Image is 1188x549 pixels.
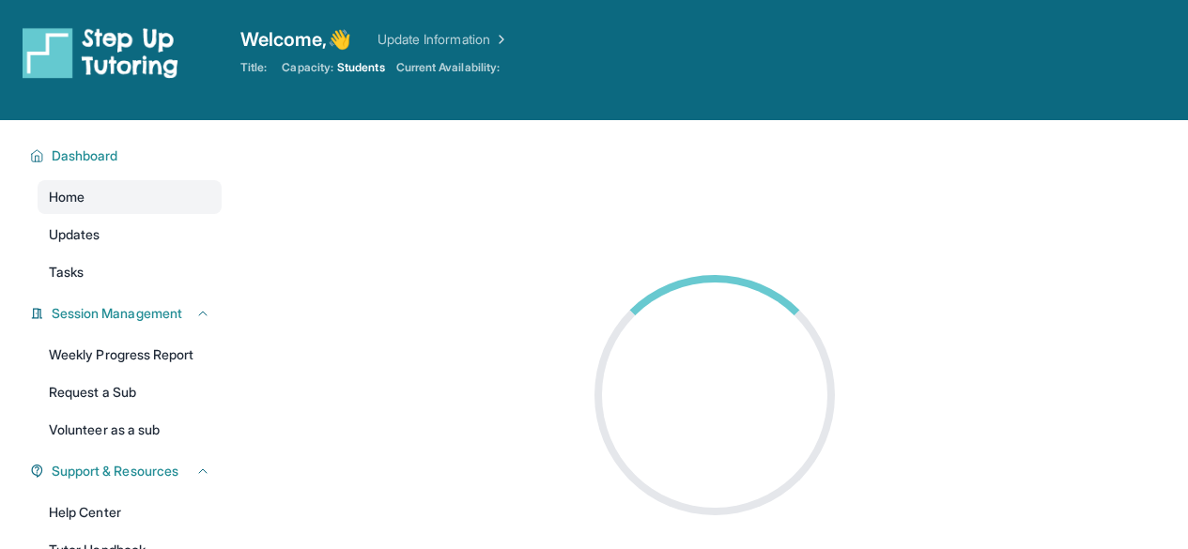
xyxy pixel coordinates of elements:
[396,60,500,75] span: Current Availability:
[38,180,222,214] a: Home
[378,30,509,49] a: Update Information
[337,60,385,75] span: Students
[44,146,210,165] button: Dashboard
[38,375,222,409] a: Request a Sub
[240,26,351,53] span: Welcome, 👋
[49,225,100,244] span: Updates
[44,304,210,323] button: Session Management
[23,26,178,79] img: logo
[52,462,178,480] span: Support & Resources
[49,188,85,206] span: Home
[52,304,182,323] span: Session Management
[44,462,210,480] button: Support & Resources
[49,263,84,282] span: Tasks
[240,60,267,75] span: Title:
[282,60,333,75] span: Capacity:
[38,255,222,289] a: Tasks
[38,338,222,372] a: Weekly Progress Report
[38,413,222,447] a: Volunteer as a sub
[52,146,118,165] span: Dashboard
[38,496,222,529] a: Help Center
[38,218,222,252] a: Updates
[490,30,509,49] img: Chevron Right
